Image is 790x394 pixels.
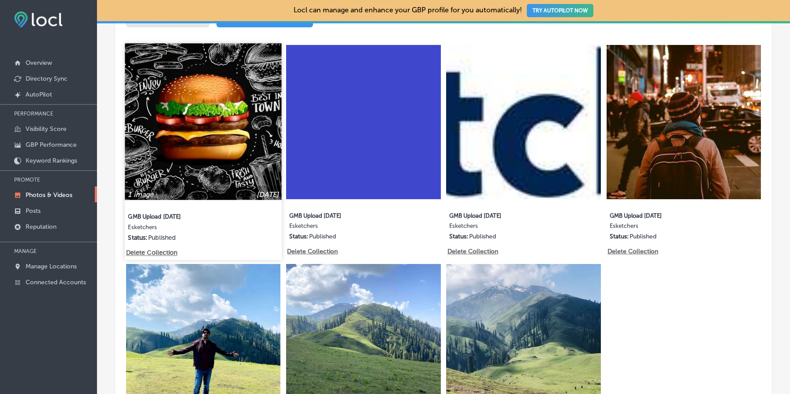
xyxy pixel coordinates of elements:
label: Esketchers [449,223,568,233]
label: GMB Upload [DATE] [128,208,248,224]
p: GBP Performance [26,141,77,149]
p: Delete Collection [126,249,176,256]
p: Published [309,233,336,240]
p: Status: [128,234,147,241]
img: Collection thumbnail [446,45,600,199]
img: Collection thumbnail [286,45,440,199]
label: Esketchers [128,223,248,234]
p: Delete Collection [607,248,657,255]
img: Collection thumbnail [125,43,282,200]
p: Published [469,233,496,240]
label: GMB Upload [DATE] [289,207,408,223]
p: Published [630,233,656,240]
p: Manage Locations [26,263,77,270]
p: Status: [610,233,629,240]
p: Delete Collection [447,248,497,255]
p: 1 image [128,190,153,198]
p: Published [148,234,175,241]
p: [DATE] [257,190,279,198]
p: Posts [26,207,41,215]
label: GMB Upload [DATE] [449,207,568,223]
p: Status: [449,233,468,240]
label: GMB Upload [DATE] [610,207,728,223]
p: AutoPilot [26,91,52,98]
p: Photos & Videos [26,191,72,199]
p: Connected Accounts [26,279,86,286]
button: TRY AUTOPILOT NOW [527,4,593,17]
p: Directory Sync [26,75,67,82]
img: fda3e92497d09a02dc62c9cd864e3231.png [14,11,63,28]
label: Esketchers [610,223,728,233]
p: Reputation [26,223,56,230]
p: Visibility Score [26,125,67,133]
label: Esketchers [289,223,408,233]
img: Collection thumbnail [607,45,761,199]
p: Delete Collection [287,248,337,255]
p: Status: [289,233,308,240]
p: Keyword Rankings [26,157,77,164]
p: Overview [26,59,52,67]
